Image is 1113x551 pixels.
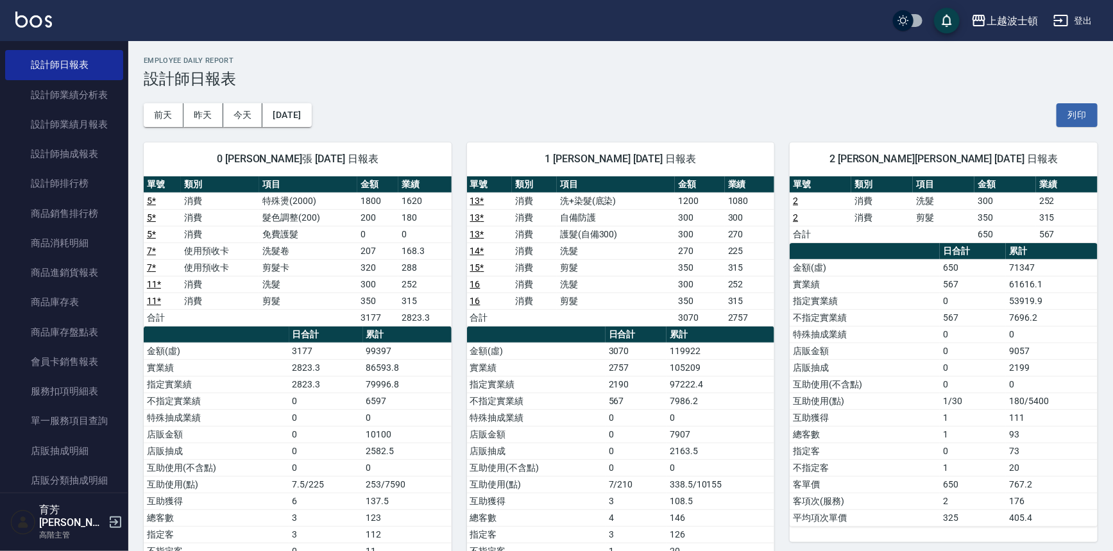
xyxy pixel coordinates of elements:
table: a dense table [790,243,1098,527]
td: 消費 [851,192,913,209]
td: 指定實業績 [467,376,606,393]
td: 特殊燙(2000) [259,192,357,209]
td: 300 [357,276,398,292]
button: 列印 [1057,103,1098,127]
td: 總客數 [467,509,606,526]
td: 0 [1006,326,1098,343]
td: 79996.8 [363,376,452,393]
td: 1 [940,409,1006,426]
td: 總客數 [790,426,940,443]
p: 高階主管 [39,529,105,541]
a: 商品庫存盤點表 [5,318,123,347]
td: 86593.8 [363,359,452,376]
td: 合計 [790,226,851,242]
th: 日合計 [606,326,667,343]
td: 不指定客 [790,459,940,476]
td: 0 [606,409,667,426]
td: 2823.3 [289,359,363,376]
td: 288 [398,259,451,276]
td: 0 [606,443,667,459]
td: 252 [1036,192,1098,209]
td: 0 [606,459,667,476]
a: 單一服務項目查詢 [5,406,123,436]
td: 洗+染髮(底染) [557,192,675,209]
td: 洗髮 [913,192,974,209]
td: 9057 [1006,343,1098,359]
td: 300 [675,209,724,226]
td: 消費 [512,242,557,259]
h2: Employee Daily Report [144,56,1098,65]
td: 350 [675,259,724,276]
td: 0 [289,459,363,476]
td: 567 [940,309,1006,326]
button: [DATE] [262,103,311,127]
th: 業績 [1036,176,1098,193]
td: 指定實業績 [144,376,289,393]
td: 消費 [181,276,259,292]
td: 總客數 [144,509,289,526]
td: 253/7590 [363,476,452,493]
td: 剪髮 [557,259,675,276]
td: 實業績 [144,359,289,376]
a: 服務扣項明細表 [5,377,123,406]
td: 消費 [181,192,259,209]
td: 店販金額 [144,426,289,443]
table: a dense table [467,176,775,326]
td: 1 [940,426,1006,443]
td: 2582.5 [363,443,452,459]
td: 126 [667,526,774,543]
td: 特殊抽成業績 [144,409,289,426]
td: 7696.2 [1006,309,1098,326]
a: 商品庫存表 [5,287,123,317]
td: 3 [606,526,667,543]
img: Person [10,509,36,535]
td: 112 [363,526,452,543]
a: 會員卡銷售報表 [5,347,123,377]
td: 0 [940,326,1006,343]
td: 1/30 [940,393,1006,409]
td: 互助獲得 [144,493,289,509]
td: 0 [363,409,452,426]
td: 剪髮 [557,292,675,309]
td: 252 [398,276,451,292]
td: 剪髮卡 [259,259,357,276]
td: 不指定實業績 [790,309,940,326]
td: 特殊抽成業績 [467,409,606,426]
a: 設計師業績分析表 [5,80,123,110]
td: 146 [667,509,774,526]
a: 設計師排行榜 [5,169,123,198]
td: 97222.4 [667,376,774,393]
td: 650 [940,476,1006,493]
a: 16 [470,279,480,289]
td: 合計 [144,309,181,326]
td: 合計 [467,309,512,326]
td: 0 [357,226,398,242]
td: 315 [725,259,774,276]
button: 今天 [223,103,263,127]
th: 業績 [398,176,451,193]
th: 單號 [790,176,851,193]
td: 4 [606,509,667,526]
td: 消費 [512,292,557,309]
th: 業績 [725,176,774,193]
span: 1 [PERSON_NAME] [DATE] 日報表 [482,153,760,165]
th: 類別 [512,176,557,193]
td: 平均項次單價 [790,509,940,526]
td: 消費 [512,276,557,292]
td: 3 [289,509,363,526]
td: 300 [675,226,724,242]
th: 日合計 [940,243,1006,260]
th: 項目 [259,176,357,193]
td: 270 [675,242,724,259]
td: 金額(虛) [790,259,940,276]
td: 350 [357,292,398,309]
th: 金額 [357,176,398,193]
td: 剪髮 [259,292,357,309]
td: 300 [725,209,774,226]
h5: 育芳[PERSON_NAME] [39,504,105,529]
td: 350 [675,292,724,309]
td: 20 [1006,459,1098,476]
td: 互助獲得 [790,409,940,426]
td: 338.5/10155 [667,476,774,493]
td: 7.5/225 [289,476,363,493]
